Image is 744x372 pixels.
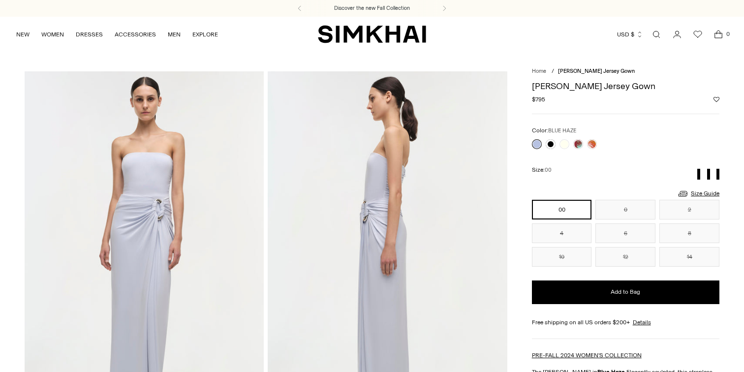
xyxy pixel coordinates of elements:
[552,67,554,76] div: /
[16,24,30,45] a: NEW
[532,318,719,327] div: Free shipping on all US orders $200+
[532,126,576,135] label: Color:
[677,187,719,200] a: Size Guide
[115,24,156,45] a: ACCESSORIES
[532,280,719,304] button: Add to Bag
[709,25,728,44] a: Open cart modal
[659,200,719,219] button: 2
[611,288,640,296] span: Add to Bag
[688,25,708,44] a: Wishlist
[532,223,592,243] button: 4
[633,318,651,327] a: Details
[532,68,546,74] a: Home
[647,25,666,44] a: Open search modal
[558,68,635,74] span: [PERSON_NAME] Jersey Gown
[318,25,426,44] a: SIMKHAI
[595,223,655,243] button: 6
[548,127,576,134] span: BLUE HAZE
[192,24,218,45] a: EXPLORE
[545,167,552,173] span: 00
[659,223,719,243] button: 8
[532,82,719,91] h1: [PERSON_NAME] Jersey Gown
[76,24,103,45] a: DRESSES
[41,24,64,45] a: WOMEN
[667,25,687,44] a: Go to the account page
[168,24,181,45] a: MEN
[713,96,719,102] button: Add to Wishlist
[723,30,732,38] span: 0
[659,247,719,267] button: 14
[532,95,545,104] span: $795
[617,24,643,45] button: USD $
[532,200,592,219] button: 00
[532,247,592,267] button: 10
[334,4,410,12] a: Discover the new Fall Collection
[532,165,552,175] label: Size:
[595,200,655,219] button: 0
[532,352,642,359] a: PRE-FALL 2024 WOMEN'S COLLECTION
[595,247,655,267] button: 12
[532,67,719,76] nav: breadcrumbs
